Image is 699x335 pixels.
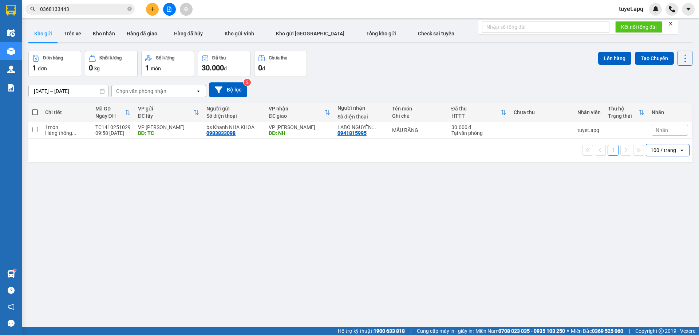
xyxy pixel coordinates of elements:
span: Cung cấp máy in - giấy in: [417,327,474,335]
button: Tạo Chuyến [635,52,674,65]
div: VP gửi [138,106,194,112]
input: Tìm tên, số ĐT hoặc mã đơn [40,5,126,13]
svg: open [196,88,201,94]
div: Đơn hàng [43,55,63,61]
button: Kết nối tổng đài [615,21,662,33]
img: icon-new-feature [652,6,659,12]
span: Hỗ trợ kỹ thuật: [338,327,405,335]
img: phone-icon [669,6,675,12]
span: món [151,66,161,71]
button: Đơn hàng1đơn [28,51,81,77]
th: Toggle SortBy [604,103,648,122]
span: đ [262,66,265,71]
input: Nhập số tổng đài [482,21,609,33]
div: Số điện thoại [206,113,261,119]
div: Khối lượng [99,55,122,61]
div: Trạng thái [608,113,639,119]
div: HTTT [451,113,501,119]
span: Tổng kho gửi [366,31,396,36]
span: ... [372,124,376,130]
button: Chưa thu0đ [254,51,307,77]
div: Chọn văn phòng nhận [116,87,166,95]
div: Người nhận [337,105,385,111]
span: | [629,327,630,335]
strong: 1900 633 818 [374,328,405,334]
div: Đã thu [212,55,226,61]
div: LABO NGUYỄN TUẤN [337,124,385,130]
div: VP nhận [269,106,324,112]
div: Chưa thu [269,55,287,61]
button: 1 [608,145,619,156]
span: 30.000 [202,63,224,72]
div: Nhãn [652,109,688,115]
span: search [30,7,35,12]
div: Số điện thoại [337,114,385,120]
button: aim [180,3,193,16]
span: đ [224,66,227,71]
div: MẪU RĂNG [392,127,444,133]
div: ĐC lấy [138,113,194,119]
button: Kho gửi [28,25,58,42]
span: close-circle [127,6,132,13]
button: Hàng đã giao [121,25,163,42]
span: message [8,320,15,327]
button: Kho nhận [87,25,121,42]
strong: 0708 023 035 - 0935 103 250 [498,328,565,334]
div: 09:58 [DATE] [95,130,131,136]
svg: open [679,147,685,153]
img: warehouse-icon [7,270,15,278]
strong: 0369 525 060 [592,328,623,334]
div: Người gửi [206,106,261,112]
div: ĐC giao [269,113,324,119]
div: VP [PERSON_NAME] [138,124,200,130]
span: 1 [32,63,36,72]
div: Ghi chú [392,113,444,119]
span: Nhãn [656,127,668,133]
button: Bộ lọc [209,82,247,97]
span: ⚪️ [567,330,569,332]
span: ... [72,130,76,136]
span: 1 [145,63,149,72]
div: Tại văn phòng [451,130,506,136]
button: Trên xe [58,25,87,42]
span: 0 [89,63,93,72]
img: warehouse-icon [7,29,15,37]
span: question-circle [8,287,15,294]
div: Tên món [392,106,444,112]
div: Số lượng [156,55,174,61]
img: logo-vxr [6,5,16,16]
span: Hàng đã hủy [174,31,203,36]
span: Kết nối tổng đài [621,23,656,31]
div: VP [PERSON_NAME] [269,124,330,130]
span: | [410,327,411,335]
div: TC1410251029 [95,124,131,130]
button: file-add [163,3,176,16]
span: Miền Nam [475,327,565,335]
span: Kho gửi [GEOGRAPHIC_DATA] [276,31,344,36]
div: 1 món [45,124,88,130]
span: copyright [659,328,664,334]
sup: 1 [14,269,16,271]
span: caret-down [685,6,692,12]
img: warehouse-icon [7,47,15,55]
div: tuyet.apq [577,127,601,133]
div: Thu hộ [608,106,639,112]
div: Chi tiết [45,109,88,115]
button: caret-down [682,3,695,16]
div: Hàng thông thường [45,130,88,136]
button: Khối lượng0kg [85,51,138,77]
div: 0941815995 [337,130,367,136]
th: Toggle SortBy [448,103,510,122]
input: Select a date range. [29,85,108,97]
div: Mã GD [95,106,125,112]
div: 30.000 đ [451,124,506,130]
th: Toggle SortBy [134,103,203,122]
span: Miền Bắc [571,327,623,335]
div: 100 / trang [651,147,676,154]
div: Ngày ĐH [95,113,125,119]
sup: 2 [244,79,251,86]
img: warehouse-icon [7,66,15,73]
th: Toggle SortBy [92,103,134,122]
span: 0 [258,63,262,72]
span: kg [94,66,100,71]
